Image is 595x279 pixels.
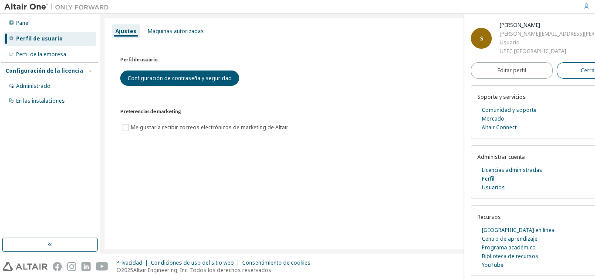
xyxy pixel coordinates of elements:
font: Recursos [477,213,501,221]
font: Comunidad y soporte [482,106,537,114]
font: S [480,35,483,42]
a: Centro de aprendizaje [482,235,538,243]
img: youtube.svg [96,262,108,271]
font: Perfil de usuario [120,56,158,63]
a: Usuarios [482,183,505,192]
img: facebook.svg [53,262,62,271]
font: Licencias administradas [482,166,542,174]
font: Soporte y servicios [477,93,526,101]
font: Perfil de la empresa [16,50,66,58]
button: Configuración de contraseña y seguridad [120,71,239,86]
a: Programa académico [482,243,536,252]
a: [GEOGRAPHIC_DATA] en línea [482,226,554,235]
font: Editar perfil [497,67,526,74]
img: altair_logo.svg [3,262,47,271]
font: Condiciones de uso del sitio web [151,259,234,266]
a: Perfil [482,175,494,183]
font: En las instalaciones [16,97,65,104]
font: 2025 [121,266,133,274]
font: Usuarios [482,184,505,191]
font: Máquinas autorizadas [148,27,204,35]
font: [GEOGRAPHIC_DATA] en línea [482,226,554,234]
font: Mercado [482,115,504,122]
font: Configuración de la licencia [6,67,83,74]
font: Perfil [482,175,494,182]
img: linkedin.svg [81,262,91,271]
font: Perfil de usuario [16,35,63,42]
font: Me gustaría recibir correos electrónicos de marketing de Altair [131,124,288,131]
a: YouTube [482,261,504,269]
a: Mercado [482,114,504,123]
font: Panel [16,19,30,27]
font: Usuario [500,39,520,46]
font: UPEC [GEOGRAPHIC_DATA] [500,47,566,55]
img: Altair Uno [4,3,113,11]
font: Altair Connect [482,124,517,131]
font: © [116,266,121,274]
font: Ajustes [115,27,136,35]
font: [PERSON_NAME] [500,21,540,29]
font: Administrado [16,82,51,90]
font: Configuración de contraseña y seguridad [128,74,232,82]
font: Biblioteca de recursos [482,252,538,260]
font: Altair Engineering, Inc. Todos los derechos reservados. [133,266,273,274]
a: Editar perfil [471,62,553,79]
font: Privacidad [116,259,142,266]
a: Biblioteca de recursos [482,252,538,261]
a: Licencias administradas [482,166,542,175]
img: instagram.svg [67,262,76,271]
font: Centro de aprendizaje [482,235,538,242]
font: YouTube [482,261,504,269]
font: Preferencias de marketing [120,108,181,114]
font: Administrar cuenta [477,153,525,161]
a: Comunidad y soporte [482,106,537,114]
font: Consentimiento de cookies [242,259,311,266]
a: Altair Connect [482,123,517,132]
